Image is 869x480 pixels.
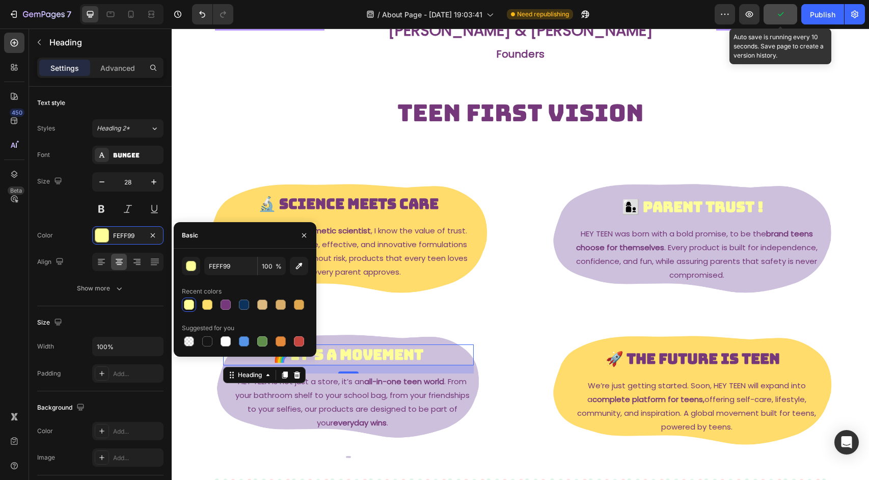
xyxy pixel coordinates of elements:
[113,231,143,241] div: FEFF99
[37,369,61,378] div: Padding
[397,350,654,405] p: We’re just getting started. Soon, HEY TEEN will expand into a offering self-care, lifestyle, comm...
[113,369,161,379] div: Add...
[87,166,267,184] strong: 🔬 Science Meets Care
[61,346,301,401] p: HEY TEEN is not just a store, it’s an . From your bathroom shelf to your school bag, from your fr...
[182,231,198,240] div: Basic
[37,453,55,462] div: Image
[92,119,164,138] button: Heading 2*
[43,292,310,425] div: Background Image
[50,63,79,73] p: Settings
[192,4,233,24] div: Undo/Redo
[10,109,24,117] div: 450
[57,195,297,250] p: As a , I know the value of trust. That’s why we use safe, effective, and innovative formulations ...
[113,427,161,436] div: Add...
[37,342,54,351] div: Width
[35,140,318,282] div: Background Image
[172,29,869,480] iframe: To enrich screen reader interactions, please activate Accessibility in Grammarly extension settings
[404,200,641,224] strong: brand teens choose for themselves
[49,36,159,48] p: Heading
[379,140,663,282] div: Background Image
[37,255,66,269] div: Align
[37,279,164,298] button: Show more
[100,63,135,73] p: Advanced
[193,348,273,358] strong: all-in-one teen world
[834,430,859,455] div: Open Intercom Messenger
[67,8,71,20] p: 7
[382,9,482,20] span: About Page - [DATE] 19:03:41
[161,389,215,399] strong: everyday wins
[324,18,373,33] strong: Founders
[97,124,130,133] span: Heading 2*
[37,401,87,415] div: Background
[37,124,55,133] div: Styles
[810,9,835,20] div: Publish
[64,342,92,351] div: Heading
[388,168,655,189] h2: To enrich screen reader interactions, please activate Accessibility in Grammarly extension settings
[37,231,53,240] div: Color
[421,365,533,376] strong: complete platform for teens,
[93,337,163,356] input: Auto
[379,292,663,434] div: Background Image
[74,197,199,207] strong: mother and a cosmetic scientist
[434,321,608,339] strong: 🚀 The Future is Teen
[37,175,64,189] div: Size
[517,10,569,19] span: Need republishing
[37,316,64,330] div: Size
[37,426,53,436] div: Color
[801,4,844,24] button: Publish
[276,262,282,271] span: %
[77,283,124,294] div: Show more
[397,198,654,253] p: HEY TEEN was born with a bold promise, to be the . Every product is built for independence, confi...
[182,324,234,333] div: Suggested for you
[101,316,252,335] strong: 🌈It’s a Movement
[389,169,654,188] p: ⁠⁠⁠⁠⁠⁠⁠
[204,257,257,275] input: Eg: FFFFFF
[113,454,161,463] div: Add...
[8,186,24,195] div: Beta
[37,150,50,159] div: Font
[182,287,222,296] div: Recent colors
[377,9,380,20] span: /
[450,169,592,188] strong: 👩‍👦 Parent Trust !
[37,98,65,108] div: Text style
[4,4,76,24] button: 7
[113,151,161,160] div: Bungee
